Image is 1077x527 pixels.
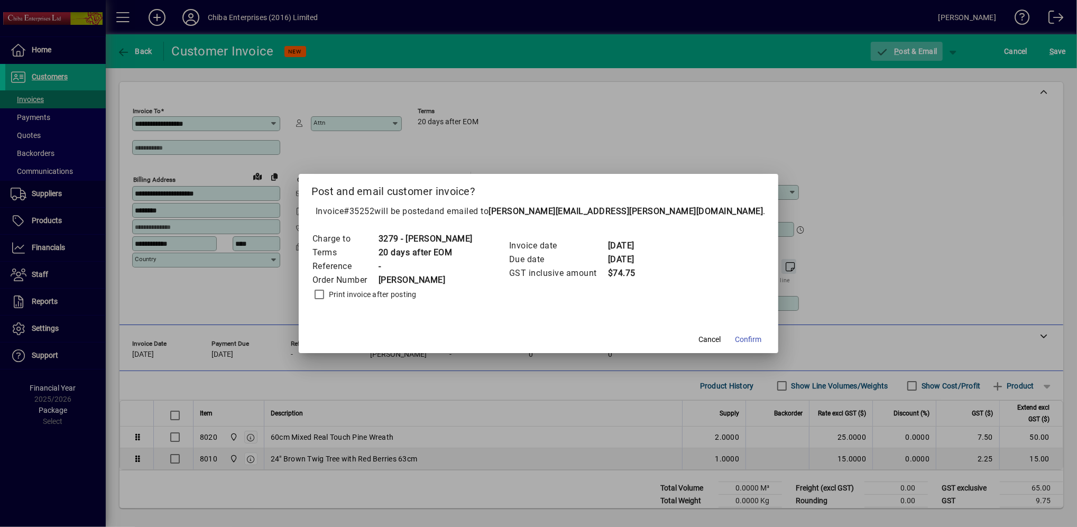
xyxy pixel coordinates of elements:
td: $74.75 [607,266,650,280]
button: Cancel [693,330,726,349]
td: GST inclusive amount [509,266,607,280]
span: Confirm [735,334,761,345]
h2: Post and email customer invoice? [299,174,778,205]
td: 3279 - [PERSON_NAME] [378,232,473,246]
td: Due date [509,253,607,266]
td: Terms [312,246,378,260]
span: Cancel [698,334,721,345]
td: 20 days after EOM [378,246,473,260]
span: and emailed to [430,206,763,216]
td: [DATE] [607,253,650,266]
td: Invoice date [509,239,607,253]
td: Order Number [312,273,378,287]
span: #35252 [344,206,375,216]
td: [PERSON_NAME] [378,273,473,287]
label: Print invoice after posting [327,289,417,300]
td: [DATE] [607,239,650,253]
td: Charge to [312,232,378,246]
button: Confirm [731,330,766,349]
td: - [378,260,473,273]
p: Invoice will be posted . [311,205,766,218]
td: Reference [312,260,378,273]
b: [PERSON_NAME][EMAIL_ADDRESS][PERSON_NAME][DOMAIN_NAME] [489,206,763,216]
